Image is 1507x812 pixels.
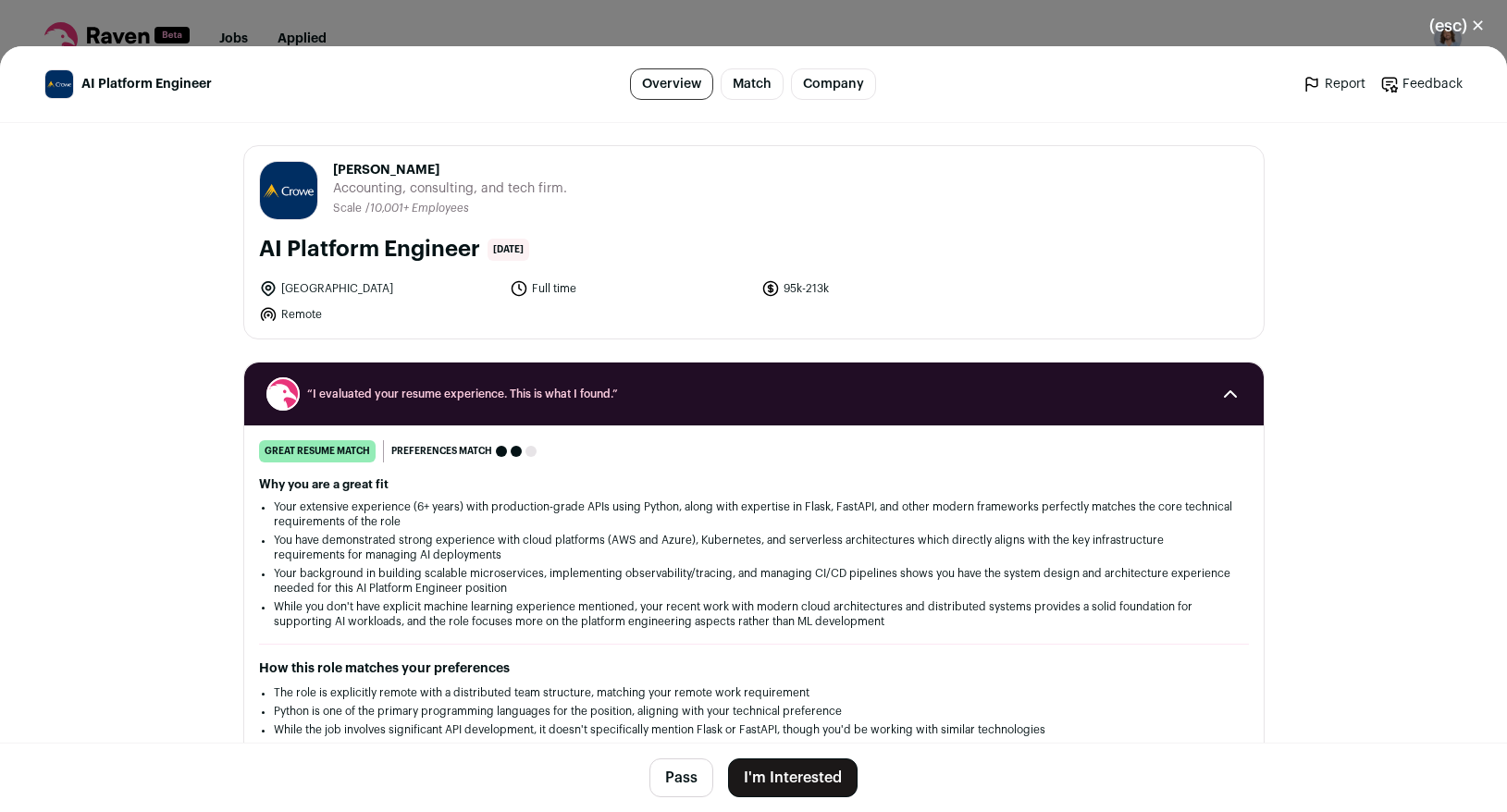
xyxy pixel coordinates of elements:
a: Overview [630,68,713,100]
h2: How this role matches your preferences [259,659,1249,678]
li: While the job involves significant API development, it doesn't specifically mention Flask or Fast... [274,722,1234,737]
li: [GEOGRAPHIC_DATA] [259,279,500,298]
div: great resume match [259,440,376,462]
li: While you don't have explicit machine learning experience mentioned, your recent work with modern... [274,599,1234,629]
span: Preferences match [391,442,492,461]
li: Your background in building scalable microservices, implementing observability/tracing, and manag... [274,566,1234,596]
li: The role is explicitly remote with a distributed team structure, matching your remote work requir... [274,685,1234,700]
button: Close modal [1407,6,1507,46]
span: AI Platform Engineer [81,75,212,93]
li: Your extensive experience (6+ years) with production-grade APIs using Python, along with expertis... [274,499,1234,529]
img: f25392f00744d25d5f00f69cd3021a38ad807caa074144318b0d2993b3c2e929.jpg [45,70,73,98]
a: Feedback [1380,75,1463,93]
a: Report [1303,75,1365,93]
li: Remote [259,305,500,324]
span: [PERSON_NAME] [333,161,567,179]
li: Python is one of the primary programming languages for the position, aligning with your technical... [274,704,1234,719]
a: Company [791,68,876,100]
h1: AI Platform Engineer [259,235,480,265]
a: Match [721,68,784,100]
img: f25392f00744d25d5f00f69cd3021a38ad807caa074144318b0d2993b3c2e929.jpg [260,162,317,219]
li: / [365,202,469,215]
span: “I evaluated your resume experience. This is what I found.” [307,387,1201,401]
h2: Why you are a great fit [259,477,1249,492]
span: [DATE] [488,239,529,261]
span: 10,001+ Employees [370,203,469,214]
span: Accounting, consulting, and tech firm. [333,179,567,198]
button: I'm Interested [728,758,858,797]
li: You have demonstrated strong experience with cloud platforms (AWS and Azure), Kubernetes, and ser... [274,533,1234,562]
li: 95k-213k [761,279,1002,298]
li: Full time [510,279,750,298]
li: Scale [333,202,365,215]
button: Pass [649,758,713,797]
